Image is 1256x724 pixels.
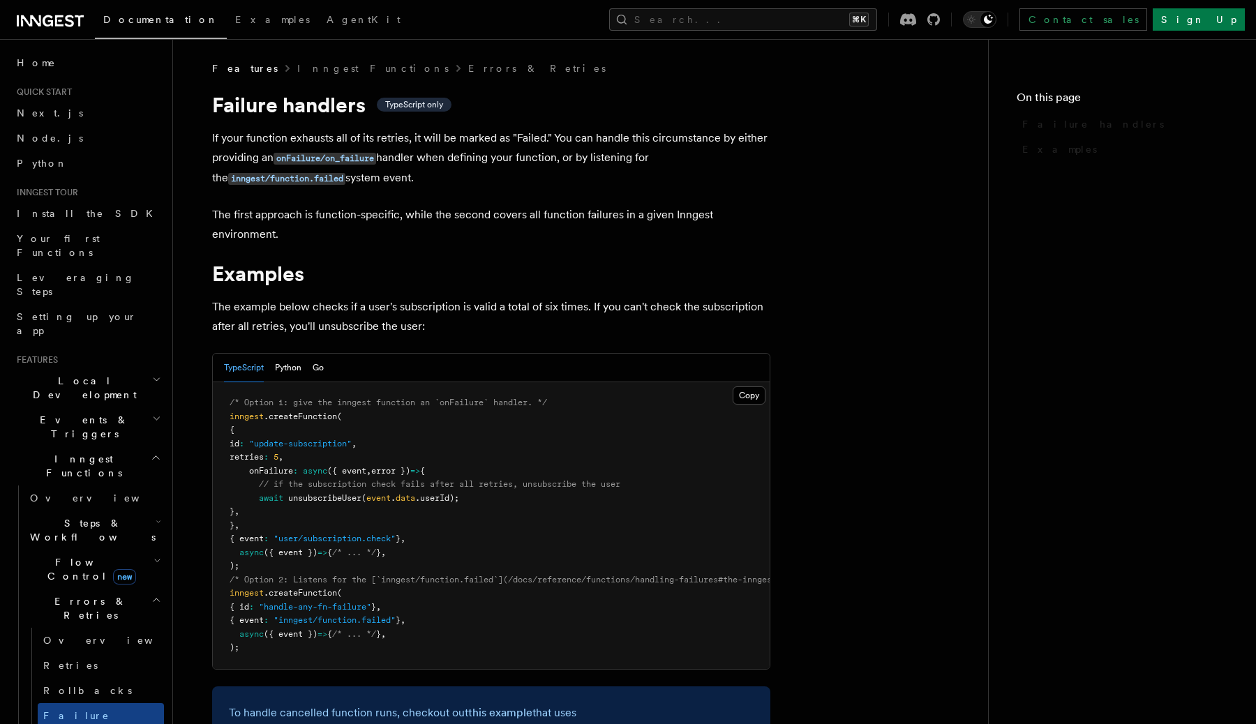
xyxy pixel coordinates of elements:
span: : [264,615,269,625]
a: inngest/function.failed [228,171,345,184]
span: : [264,534,269,543]
span: Home [17,56,56,70]
a: Overview [38,628,164,653]
span: async [303,466,327,476]
button: Python [275,354,301,382]
button: Events & Triggers [11,407,164,446]
span: Next.js [17,107,83,119]
a: Examples [1017,137,1228,162]
span: Install the SDK [17,208,161,219]
span: inngest [230,588,264,598]
span: unsubscribeUser [288,493,361,503]
a: Rollbacks [38,678,164,703]
h1: Failure handlers [212,92,770,117]
span: { [230,425,234,435]
a: Python [11,151,164,176]
span: error }) [371,466,410,476]
span: } [396,615,401,625]
span: : [293,466,298,476]
a: Your first Functions [11,226,164,265]
span: .createFunction [264,588,337,598]
span: Your first Functions [17,233,100,258]
span: ({ event [327,466,366,476]
span: data [396,493,415,503]
button: TypeScript [224,354,264,382]
button: Inngest Functions [11,446,164,485]
a: Node.js [11,126,164,151]
a: Inngest Functions [297,61,449,75]
span: Local Development [11,374,152,402]
a: Sign Up [1153,8,1245,31]
a: Contact sales [1019,8,1147,31]
span: Leveraging Steps [17,272,135,297]
span: => [410,466,420,476]
span: TypeScript only [385,99,443,110]
a: AgentKit [318,4,409,38]
span: } [230,520,234,530]
span: Python [17,158,68,169]
a: Retries [38,653,164,678]
span: async [239,629,264,639]
span: } [376,629,381,639]
span: ); [230,642,239,652]
span: Features [11,354,58,365]
button: Errors & Retries [24,589,164,628]
code: inngest/function.failed [228,173,345,185]
span: 5 [274,452,278,462]
span: retries [230,452,264,462]
a: Install the SDK [11,201,164,226]
span: new [113,569,136,585]
span: "handle-any-fn-failure" [259,602,371,612]
p: If your function exhausts all of its retries, it will be marked as "Failed." You can handle this ... [212,128,770,188]
h1: Examples [212,261,770,286]
span: Retries [43,660,98,671]
span: Events & Triggers [11,413,152,441]
span: } [376,548,381,557]
span: . [391,493,396,503]
span: Rollbacks [43,685,132,696]
span: Errors & Retries [24,594,151,622]
span: /* Option 2: Listens for the [`inngest/function.failed`](/docs/reference/functions/handling-failu... [230,575,1202,585]
span: /* Option 1: give the inngest function an `onFailure` handler. */ [230,398,547,407]
span: { [327,629,332,639]
span: Inngest Functions [11,452,151,480]
span: Flow Control [24,555,154,583]
span: } [371,602,376,612]
span: Node.js [17,133,83,144]
span: // if the subscription check fails after all retries, unsubscribe the user [259,479,620,489]
span: ({ event }) [264,629,317,639]
span: "user/subscription.check" [274,534,396,543]
p: The example below checks if a user's subscription is valid a total of six times. If you can't che... [212,297,770,336]
span: event [366,493,391,503]
span: } [230,506,234,516]
span: , [401,615,405,625]
a: Documentation [95,4,227,39]
span: .userId); [415,493,459,503]
button: Local Development [11,368,164,407]
kbd: ⌘K [849,13,869,27]
span: Overview [43,635,187,646]
button: Search...⌘K [609,8,877,31]
span: { id [230,602,249,612]
span: async [239,548,264,557]
span: } [396,534,401,543]
span: Failure handlers [1022,117,1164,131]
span: Quick start [11,86,72,98]
a: Setting up your app [11,304,164,343]
span: Inngest tour [11,187,78,198]
span: { event [230,615,264,625]
span: inngest [230,412,264,421]
button: Toggle dark mode [963,11,996,28]
span: Setting up your app [17,311,137,336]
span: ( [337,588,342,598]
span: => [317,548,327,557]
span: onFailure [249,466,293,476]
span: : [264,452,269,462]
span: { [420,466,425,476]
code: onFailure/on_failure [274,153,376,165]
span: Features [212,61,278,75]
span: , [234,506,239,516]
a: Errors & Retries [468,61,606,75]
span: { [327,548,332,557]
button: Flow Controlnew [24,550,164,589]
